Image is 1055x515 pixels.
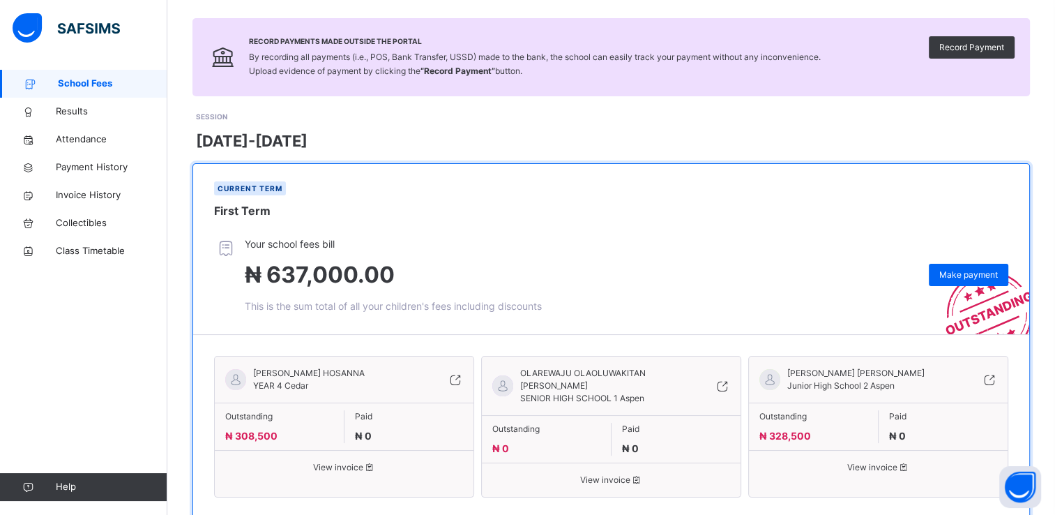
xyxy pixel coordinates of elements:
[245,261,395,288] span: ₦ 637,000.00
[420,66,495,76] b: “Record Payment”
[225,461,463,474] span: View invoice
[889,430,906,442] span: ₦ 0
[520,393,644,403] span: SENIOR HIGH SCHOOL 1 Aspen
[253,367,365,380] span: [PERSON_NAME] HOSANNA
[218,184,282,193] span: Current term
[196,130,308,153] span: [DATE]-[DATE]
[492,423,600,435] span: Outstanding
[56,188,167,202] span: Invoice History
[56,133,167,147] span: Attendance
[355,430,372,442] span: ₦ 0
[225,430,278,442] span: ₦ 308,500
[58,77,167,91] span: School Fees
[759,410,867,423] span: Outstanding
[253,380,308,391] span: YEAR 4 Cedar
[56,480,167,494] span: Help
[56,105,167,119] span: Results
[622,423,731,435] span: Paid
[939,269,998,281] span: Make payment
[759,461,997,474] span: View invoice
[787,367,925,380] span: [PERSON_NAME] [PERSON_NAME]
[939,41,1004,54] span: Record Payment
[249,36,821,47] span: Record Payments Made Outside the Portal
[56,161,167,174] span: Payment History
[214,204,271,218] span: First Term
[759,430,811,442] span: ₦ 328,500
[56,216,167,230] span: Collectibles
[245,300,542,312] span: This is the sum total of all your children's fees including discounts
[245,237,542,251] span: Your school fees bill
[355,410,464,423] span: Paid
[196,112,227,121] span: SESSION
[999,466,1041,508] button: Open asap
[787,380,895,391] span: Junior High School 2 Aspen
[249,52,821,76] span: By recording all payments (i.e., POS, Bank Transfer, USSD) made to the bank, the school can easil...
[520,367,683,392] span: OLAREWAJU OLAOLUWAKITAN [PERSON_NAME]
[889,410,998,423] span: Paid
[13,13,120,43] img: safsims
[492,442,509,454] span: ₦ 0
[622,442,639,454] span: ₦ 0
[56,244,167,258] span: Class Timetable
[928,255,1029,334] img: outstanding-stamp.3c148f88c3ebafa6da95868fa43343a1.svg
[492,474,730,486] span: View invoice
[225,410,333,423] span: Outstanding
